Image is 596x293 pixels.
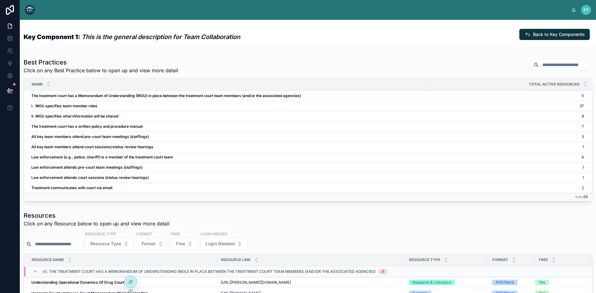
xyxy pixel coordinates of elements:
[31,124,143,129] strong: The treatment court has a written policy and procedure manual
[24,67,178,74] span: Click on any Best Practice below to open up and view more detail
[24,33,80,41] strong: Key Component 1:
[200,238,247,250] button: Select Button
[492,257,508,262] span: Format
[176,241,185,247] span: Free
[43,269,376,274] span: 01. The treatment court has a Memorandum of Understanding (MOU) in place between the treatment co...
[32,82,43,87] span: Name
[429,175,584,180] a: 1
[24,211,169,220] h1: Resources
[584,7,589,12] span: KT
[382,269,384,274] div: 5
[429,185,584,190] a: 2
[221,280,401,285] a: [URL][PERSON_NAME][DOMAIN_NAME]
[31,134,149,139] strong: All key team members attend pre-court team meetings (staffings)
[429,114,584,119] a: 8
[519,29,590,40] button: Back to Key Components
[409,280,485,285] a: Research & Literature
[32,257,64,262] span: Resource Name
[31,114,425,119] a: ii. MOU specifies what information will be shared
[90,241,121,247] span: Resource Type
[136,231,152,237] label: Format
[31,104,425,109] a: i. MOU specifies team member roles
[25,5,35,15] img: App logo
[31,280,213,285] a: Understanding Operational Dynamics Of Drug Courts
[533,31,585,38] span: Back to Key Components
[31,155,173,159] strong: Law enforcement (e.g., police, sheriff) is a member of the treatment court team
[221,257,251,262] span: Resource Link
[31,185,112,190] strong: Treatment communicates with court via email
[429,93,584,98] a: 5
[136,238,168,250] button: Select Button
[583,194,588,199] span: 69
[31,165,425,170] a: Law enforcement attends pre-court team meetings (staffings)
[429,104,584,109] a: 37
[539,280,545,285] div: Yes
[31,144,425,149] a: All key team members attend court sessions/status review hearings
[82,33,240,41] em: This is the general description for Team Collaboration
[31,165,142,170] strong: Law enforcement attends pre-court team meetings (staffings)
[31,93,425,98] a: The treatment court has a Memorandum of Understanding (MOU) in place between the treatment court ...
[31,93,301,98] strong: The treatment court has a Memorandum of Understanding (MOU) in place between the treatment court ...
[429,144,584,149] a: 1
[492,280,531,285] a: PDF/Word
[85,238,134,250] button: Select Button
[429,124,584,129] a: 7
[539,257,548,262] span: Free
[575,195,582,199] small: Sum
[40,9,571,11] div: scrollable content
[31,124,425,129] a: The treatment court has a written policy and procedure manual
[200,231,228,237] label: Login Needed
[529,82,580,87] span: Total Active Resources
[429,155,584,160] a: 4
[31,280,126,285] strong: Understanding Operational Dynamics Of Drug Courts
[24,58,178,67] h1: Best Practices
[31,144,153,149] strong: All key team members attend court sessions/status review hearings
[171,231,180,237] label: Free
[142,241,156,247] span: Format
[205,241,235,247] span: Login Needed
[409,257,440,262] span: Resource Type
[496,280,514,285] div: PDF/Word
[31,114,118,118] strong: ii. MOU specifies what information will be shared
[31,175,149,180] strong: Law enforcement attends court sessions (status review hearings)
[413,280,451,285] div: Research & Literature
[429,134,584,139] a: 3
[31,175,425,180] a: Law enforcement attends court sessions (status review hearings)
[24,220,169,227] span: Click on any Resource below to open up and view more detail
[31,104,97,108] strong: i. MOU specifies team member roles
[85,231,116,237] label: Resource Type
[535,280,585,285] a: Yes
[221,280,291,285] span: [URL][PERSON_NAME][DOMAIN_NAME]
[171,238,198,250] button: Select Button
[429,165,584,170] a: 1
[31,155,425,160] a: Law enforcement (e.g., police, sheriff) is a member of the treatment court team
[31,134,425,139] a: All key team members attend pre-court team meetings (staffings)
[31,185,425,190] a: Treatment communicates with court via email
